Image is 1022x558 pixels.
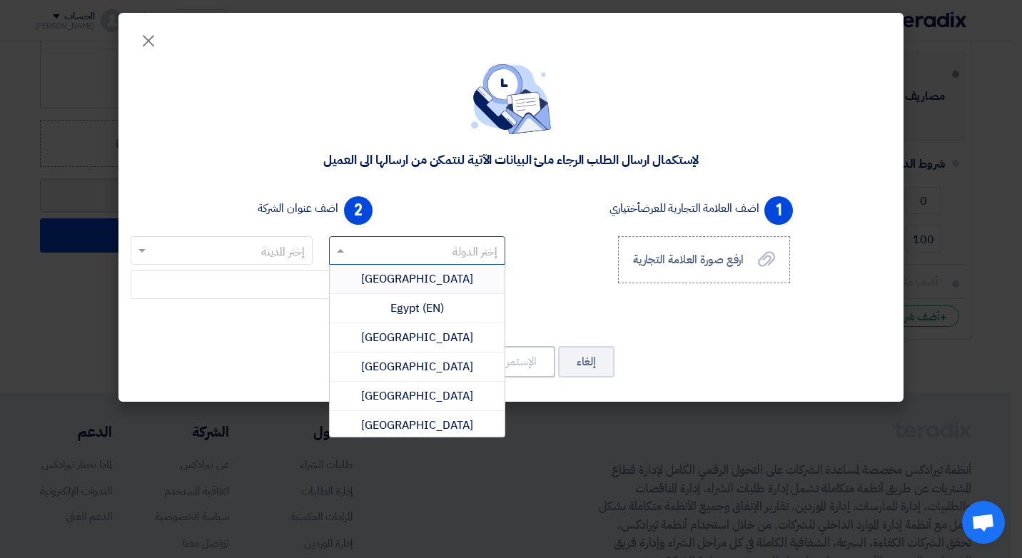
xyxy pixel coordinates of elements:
[609,200,759,217] label: اضف العلامة التجارية للعرض
[258,200,339,217] label: اضف عنوان الشركة
[962,501,1005,544] div: Open chat
[361,387,473,405] span: [GEOGRAPHIC_DATA]
[764,196,793,225] span: 1
[131,270,505,299] input: إضافة عنوان
[609,200,640,217] span: أختياري
[128,23,168,51] button: Close
[633,251,744,268] span: ارفع صورة العلامة التجارية
[471,64,551,134] img: empty_state_contact.svg
[361,329,473,346] span: [GEOGRAPHIC_DATA]
[140,19,157,61] span: ×
[361,270,473,288] span: [GEOGRAPHIC_DATA]
[361,417,473,434] span: [GEOGRAPHIC_DATA]
[558,346,614,377] button: إلغاء
[323,151,699,168] div: لإستكمال ارسال الطلب الرجاء ملئ البيانات الآتية لنتمكن من ارسالها الى العميل
[361,358,473,375] span: [GEOGRAPHIC_DATA]
[344,196,373,225] span: 2
[390,300,444,317] span: Egypt (EN)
